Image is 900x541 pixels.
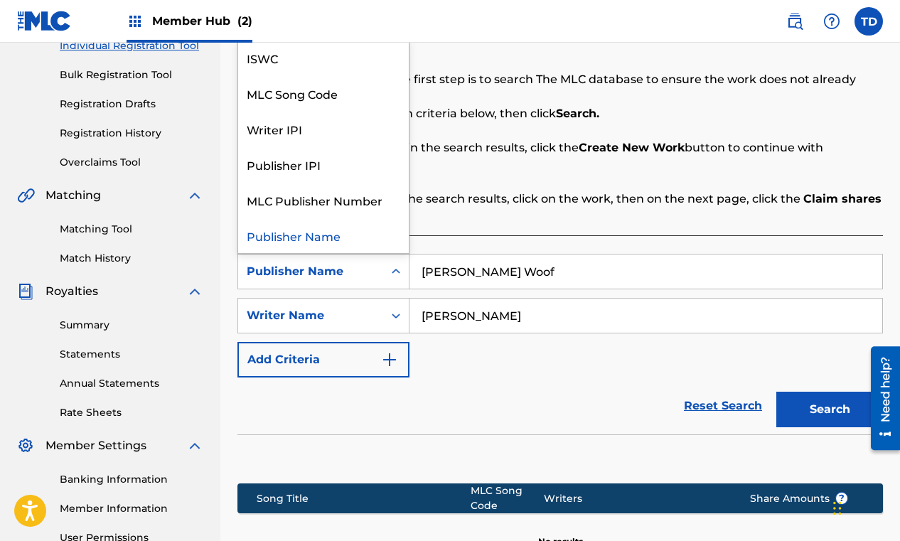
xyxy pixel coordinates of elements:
[237,14,252,28] span: (2)
[238,111,409,146] div: Writer IPI
[60,376,203,391] a: Annual Statements
[786,13,803,30] img: search
[45,437,146,454] span: Member Settings
[17,11,72,31] img: MLC Logo
[17,187,35,204] img: Matching
[829,473,900,541] iframe: Chat Widget
[257,491,470,506] div: Song Title
[556,107,599,120] strong: Search.
[776,392,883,427] button: Search
[17,437,34,454] img: Member Settings
[60,155,203,170] a: Overclaims Tool
[238,218,409,253] div: Publisher Name
[247,263,375,280] div: Publisher Name
[60,38,203,53] a: Individual Registration Tool
[60,222,203,237] a: Matching Tool
[60,68,203,82] a: Bulk Registration Tool
[833,487,842,530] div: Drag
[237,342,409,377] button: Add Criteria
[60,126,203,141] a: Registration History
[60,472,203,487] a: Banking Information
[750,491,848,506] span: Share Amounts
[45,187,101,204] span: Matching
[238,75,409,111] div: MLC Song Code
[60,97,203,112] a: Registration Drafts
[238,182,409,218] div: MLC Publisher Number
[152,13,252,29] span: Member Hub
[60,501,203,516] a: Member Information
[381,351,398,368] img: 9d2ae6d4665cec9f34b9.svg
[237,71,883,105] p: Before registering a work, the first step is to search The MLC database to ensure the work does n...
[823,13,840,30] img: help
[186,187,203,204] img: expand
[186,437,203,454] img: expand
[781,7,809,36] a: Public Search
[677,390,769,422] a: Reset Search
[237,139,883,173] p: If your work does not appear in the search results, click the button to continue with registration.
[860,341,900,455] iframe: Resource Center
[237,105,883,122] p: Enter the two required search criteria below, then click
[818,7,846,36] div: Help
[237,254,883,434] form: Search Form
[60,318,203,333] a: Summary
[17,283,34,300] img: Royalties
[186,283,203,300] img: expand
[127,13,144,30] img: Top Rightsholders
[544,491,728,506] div: Writers
[60,251,203,266] a: Match History
[855,7,883,36] div: User Menu
[471,483,545,513] div: MLC Song Code
[237,191,883,225] p: If you do locate your work in the search results, click on the work, then on the next page, click...
[60,405,203,420] a: Rate Sheets
[247,307,375,324] div: Writer Name
[579,141,685,154] strong: Create New Work
[60,347,203,362] a: Statements
[45,283,98,300] span: Royalties
[238,40,409,75] div: ISWC
[238,146,409,182] div: Publisher IPI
